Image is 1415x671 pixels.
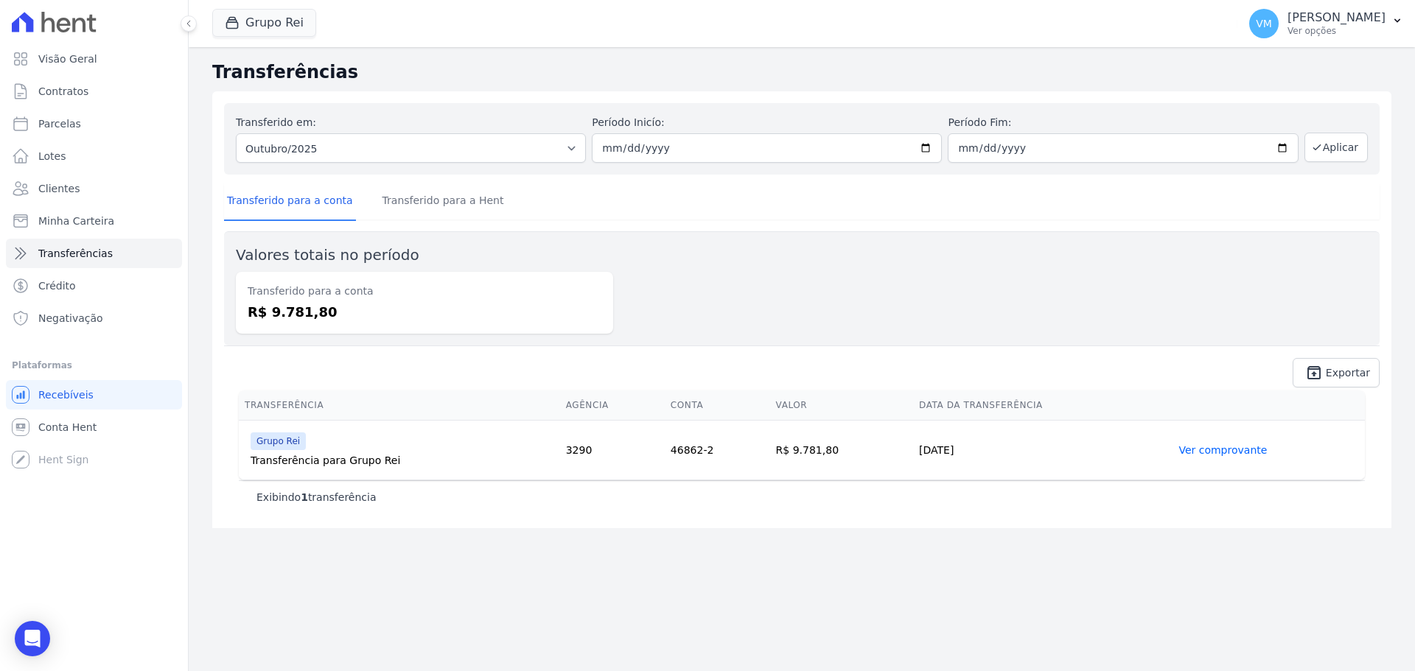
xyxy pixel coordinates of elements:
[6,239,182,268] a: Transferências
[1293,358,1380,387] a: unarchive Exportar
[224,183,356,221] a: Transferido para a conta
[38,149,66,164] span: Lotes
[239,390,560,421] th: Transferência
[1288,10,1386,25] p: [PERSON_NAME]
[212,59,1391,85] h2: Transferências
[948,115,1298,130] label: Período Fim:
[6,44,182,74] a: Visão Geral
[913,390,1173,421] th: Data da Transferência
[256,490,377,505] p: Exibindo transferência
[38,214,114,228] span: Minha Carteira
[248,284,601,299] dt: Transferido para a conta
[770,420,913,479] td: R$ 9.781,80
[665,390,770,421] th: Conta
[1326,368,1370,377] span: Exportar
[665,420,770,479] td: 46862-2
[38,181,80,196] span: Clientes
[1288,25,1386,37] p: Ver opções
[380,183,507,221] a: Transferido para a Hent
[38,116,81,131] span: Parcelas
[38,84,88,99] span: Contratos
[12,356,176,374] div: Plataformas
[1237,3,1415,44] button: VM [PERSON_NAME] Ver opções
[301,491,308,503] b: 1
[592,115,942,130] label: Período Inicío:
[6,380,182,410] a: Recebíveis
[38,311,103,326] span: Negativação
[560,390,665,421] th: Agência
[38,420,97,435] span: Conta Hent
[38,246,113,261] span: Transferências
[15,621,50,656] div: Open Intercom Messenger
[6,206,182,236] a: Minha Carteira
[6,109,182,138] a: Parcelas
[1178,444,1267,456] a: Ver comprovante
[236,116,316,128] label: Transferido em:
[38,278,76,293] span: Crédito
[212,9,316,37] button: Grupo Rei
[251,453,554,468] div: Transferência para Grupo Rei
[1256,18,1272,29] span: VM
[6,303,182,333] a: Negativação
[6,174,182,203] a: Clientes
[6,271,182,301] a: Crédito
[248,302,601,322] dd: R$ 9.781,80
[1305,364,1323,382] i: unarchive
[6,77,182,106] a: Contratos
[236,246,419,264] label: Valores totais no período
[560,420,665,479] td: 3290
[6,141,182,171] a: Lotes
[1304,133,1368,162] button: Aplicar
[6,412,182,442] a: Conta Hent
[38,387,94,402] span: Recebíveis
[770,390,913,421] th: Valor
[38,52,97,66] span: Visão Geral
[913,420,1173,479] td: [DATE]
[251,432,306,450] span: Grupo Rei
